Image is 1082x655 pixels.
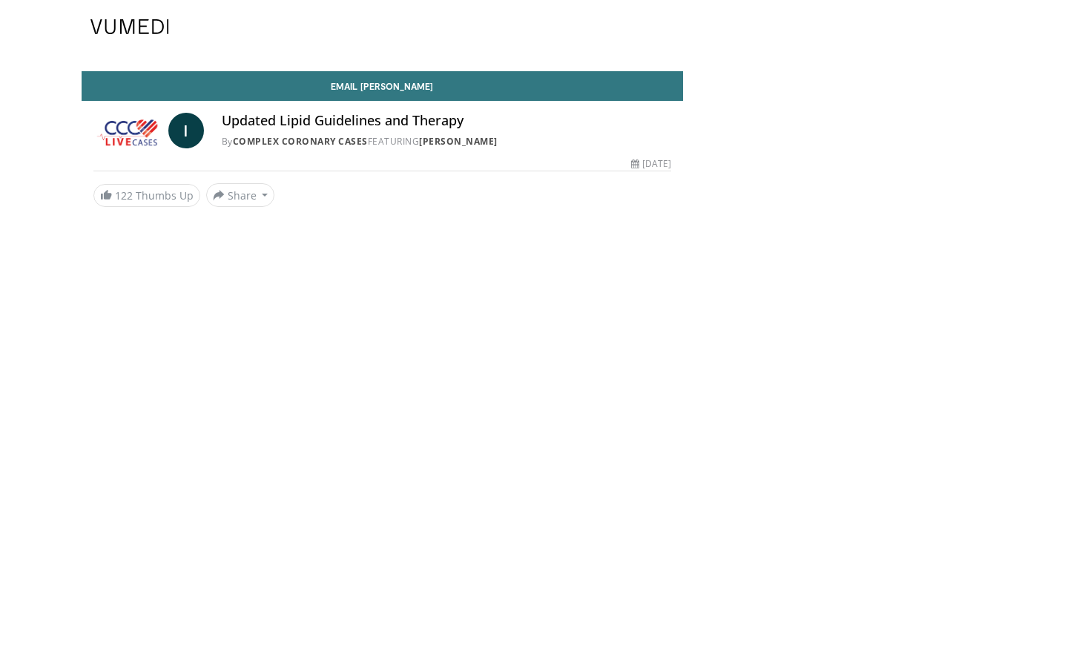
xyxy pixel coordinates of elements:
[115,188,133,203] span: 122
[233,135,368,148] a: Complex Coronary Cases
[90,19,169,34] img: VuMedi Logo
[168,113,204,148] a: I
[631,157,671,171] div: [DATE]
[82,71,684,101] a: Email [PERSON_NAME]
[93,113,162,148] img: Complex Coronary Cases
[419,135,498,148] a: [PERSON_NAME]
[222,135,671,148] div: By FEATURING
[93,184,200,207] a: 122 Thumbs Up
[206,183,275,207] button: Share
[222,113,671,129] h4: Updated Lipid Guidelines and Therapy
